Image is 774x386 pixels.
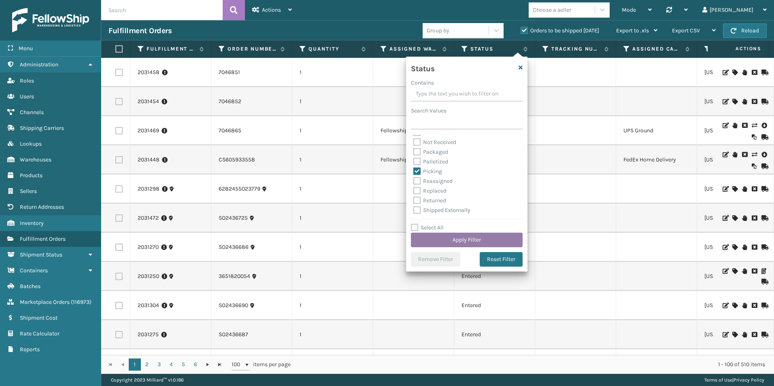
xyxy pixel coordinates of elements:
[761,134,766,140] i: Mark as Shipped
[138,156,159,164] a: 2031448
[292,58,373,87] td: 1
[141,358,153,371] a: 2
[20,140,42,147] span: Lookups
[742,303,747,308] i: On Hold
[732,244,737,250] i: Assign Carrier and Warehouse
[723,123,727,128] i: Edit
[411,224,444,231] label: Select All
[454,291,535,320] td: Entered
[204,361,211,368] span: Go to the next page
[20,251,62,258] span: Shipment Status
[742,70,747,75] i: On Hold
[147,45,196,53] label: Fulfillment Order Id
[202,358,214,371] a: Go to the next page
[413,139,456,146] label: Not Received
[262,6,281,13] span: Actions
[219,127,241,135] a: 7046865
[742,186,747,192] i: On Hold
[723,332,727,337] i: Edit
[189,358,202,371] a: 6
[413,187,447,194] label: Replaced
[616,145,697,174] td: FedEx Home Delivery
[454,349,535,378] td: Entered
[20,77,34,84] span: Roles
[219,68,240,76] a: 7046851
[373,145,454,174] td: Fellowship - West
[111,374,184,386] p: Copyright 2023 Milliard™ v 1.0.186
[616,27,649,34] span: Export to .xls
[20,61,58,68] span: Administration
[742,215,747,221] i: On Hold
[20,314,57,321] span: Shipment Cost
[413,168,442,175] label: Picking
[20,172,43,179] span: Products
[413,207,470,214] label: Shipped Externally
[761,279,766,284] i: Mark as Shipped
[153,358,165,371] a: 3
[20,235,66,242] span: Fulfillment Orders
[20,93,34,100] span: Users
[413,158,448,165] label: Palletized
[723,23,767,38] button: Reload
[411,87,523,102] input: Type the text you wish to filter on
[138,98,159,106] a: 2031454
[454,320,535,349] td: Entered
[761,244,766,250] i: Mark as Shipped
[219,272,250,280] a: 3651820054
[232,358,291,371] span: items per page
[732,186,737,192] i: Assign Carrier and Warehouse
[710,42,766,55] span: Actions
[761,186,766,192] i: Mark as Shipped
[20,125,64,131] span: Shipping Carriers
[752,303,757,308] i: Cancel Fulfillment Order
[732,332,737,337] i: Assign Carrier and Warehouse
[292,87,373,116] td: 1
[12,8,89,32] img: logo
[761,70,766,75] i: Mark as Shipped
[761,215,766,221] i: Mark as Shipped
[20,283,40,290] span: Batches
[373,116,454,145] td: Fellowship - West
[219,331,248,339] a: SO2436687
[138,68,159,76] a: 2031458
[752,163,757,169] i: Reoptimize
[20,188,37,195] span: Sellers
[20,299,70,305] span: Marketplace Orders
[129,358,141,371] a: 1
[704,377,732,383] a: Terms of Use
[292,320,373,349] td: 1
[480,252,523,267] button: Reset Filter
[219,185,260,193] a: 6282455023779
[165,358,177,371] a: 4
[761,303,766,308] i: Mark as Shipped
[232,361,244,369] span: 100
[533,6,571,14] div: Choose a seller
[411,78,434,87] label: Contains
[71,299,91,305] span: ( 116973 )
[308,45,357,53] label: Quantity
[723,268,727,274] i: Edit
[742,244,747,250] i: On Hold
[292,291,373,320] td: 1
[761,268,766,274] i: Print Packing Slip
[413,178,453,185] label: Reassigned
[219,214,248,222] a: SO2436725
[752,99,757,104] i: Cancel Fulfillment Order
[20,109,44,116] span: Channels
[723,244,727,250] i: Edit
[138,331,159,339] a: 2031275
[292,262,373,291] td: 1
[20,220,44,227] span: Inventory
[219,243,249,251] a: SO2436686
[470,45,519,53] label: Status
[761,99,766,104] i: Mark as Shipped
[413,197,446,204] label: Returned
[723,99,727,104] i: Edit
[411,252,460,267] button: Remove Filter
[732,303,737,308] i: Assign Carrier and Warehouse
[138,272,159,280] a: 2031250
[734,377,764,383] a: Privacy Policy
[742,332,747,337] i: On Hold
[752,268,757,274] i: Cancel Fulfillment Order
[742,99,747,104] i: On Hold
